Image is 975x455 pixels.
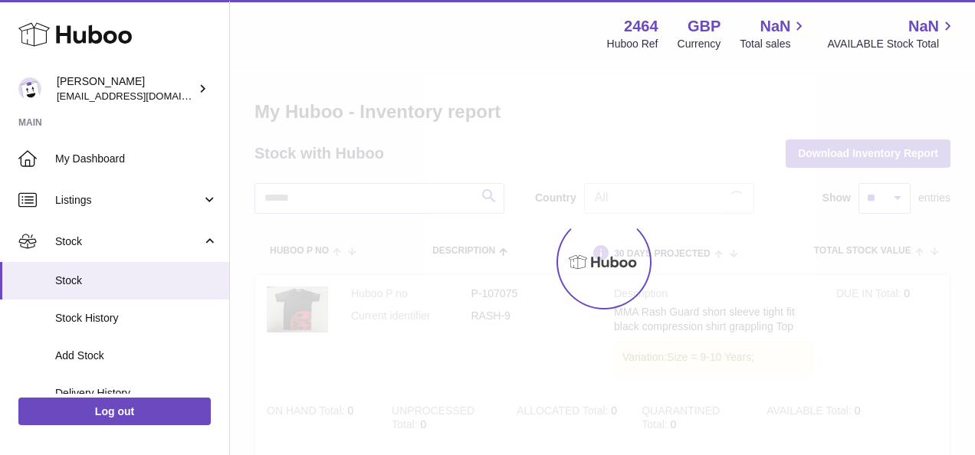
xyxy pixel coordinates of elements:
[18,398,211,425] a: Log out
[57,74,195,103] div: [PERSON_NAME]
[908,16,939,37] span: NaN
[18,77,41,100] img: internalAdmin-2464@internal.huboo.com
[678,37,721,51] div: Currency
[55,311,218,326] span: Stock History
[55,193,202,208] span: Listings
[55,152,218,166] span: My Dashboard
[607,37,658,51] div: Huboo Ref
[827,16,957,51] a: NaN AVAILABLE Stock Total
[55,349,218,363] span: Add Stock
[55,234,202,249] span: Stock
[740,16,808,51] a: NaN Total sales
[624,16,658,37] strong: 2464
[688,16,721,37] strong: GBP
[55,386,218,401] span: Delivery History
[740,37,808,51] span: Total sales
[827,37,957,51] span: AVAILABLE Stock Total
[760,16,790,37] span: NaN
[55,273,218,288] span: Stock
[57,90,225,102] span: [EMAIL_ADDRESS][DOMAIN_NAME]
